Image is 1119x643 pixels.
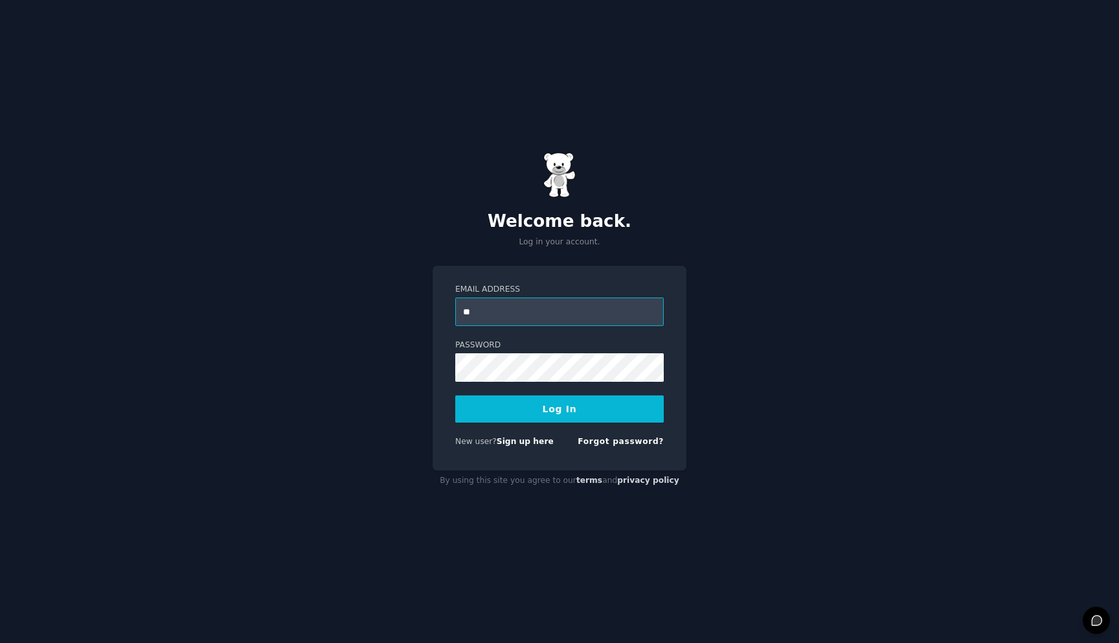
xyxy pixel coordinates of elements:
a: privacy policy [617,476,679,485]
img: Gummy Bear [543,152,576,198]
button: Log In [455,395,664,423]
div: By using this site you agree to our and [433,471,686,491]
a: terms [576,476,602,485]
p: Log in your account. [433,237,686,248]
label: Password [455,340,664,351]
span: New user? [455,437,497,446]
label: Email Address [455,284,664,296]
a: Sign up here [497,437,554,446]
h2: Welcome back. [433,211,686,232]
a: Forgot password? [578,437,664,446]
